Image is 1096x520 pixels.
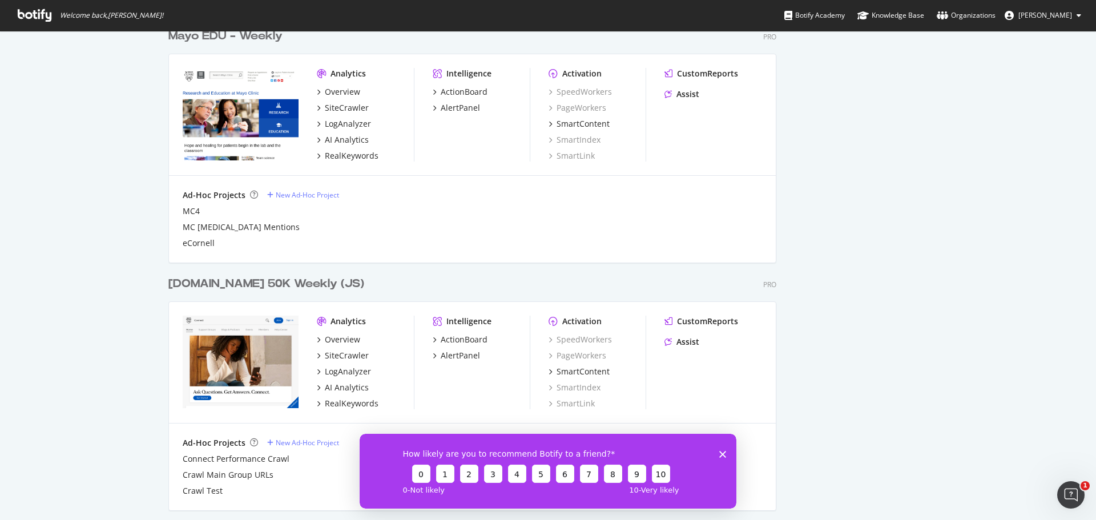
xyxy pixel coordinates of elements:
[1057,481,1085,509] iframe: Intercom live chat
[857,10,924,21] div: Knowledge Base
[183,68,299,160] img: mayo.edu
[664,68,738,79] a: CustomReports
[446,316,491,327] div: Intelligence
[549,334,612,345] a: SpeedWorkers
[325,366,371,377] div: LogAnalyzer
[433,334,487,345] a: ActionBoard
[168,28,287,45] a: Mayo EDU - Weekly
[183,453,289,465] a: Connect Performance Crawl
[549,150,595,162] a: SmartLink
[441,334,487,345] div: ActionBoard
[549,134,601,146] a: SmartIndex
[549,86,612,98] a: SpeedWorkers
[317,86,360,98] a: Overview
[183,469,273,481] a: Crawl Main Group URLs
[1081,481,1090,490] span: 1
[433,350,480,361] a: AlertPanel
[763,280,776,289] div: Pro
[168,276,364,292] div: [DOMAIN_NAME] 50K Weekly (JS)
[549,102,606,114] a: PageWorkers
[60,11,163,20] span: Welcome back, [PERSON_NAME] !
[331,316,366,327] div: Analytics
[331,68,366,79] div: Analytics
[676,88,699,100] div: Assist
[317,382,369,393] a: AI Analytics
[183,221,300,233] a: MC [MEDICAL_DATA] Mentions
[676,336,699,348] div: Assist
[276,438,339,448] div: New Ad-Hoc Project
[267,438,339,448] a: New Ad-Hoc Project
[325,86,360,98] div: Overview
[183,237,215,249] a: eCornell
[325,150,378,162] div: RealKeywords
[317,150,378,162] a: RealKeywords
[549,118,610,130] a: SmartContent
[183,437,245,449] div: Ad-Hoc Projects
[317,102,369,114] a: SiteCrawler
[549,350,606,361] a: PageWorkers
[168,276,369,292] a: [DOMAIN_NAME] 50K Weekly (JS)
[446,68,491,79] div: Intelligence
[549,382,601,393] a: SmartIndex
[557,118,610,130] div: SmartContent
[562,68,602,79] div: Activation
[664,88,699,100] a: Assist
[937,10,996,21] div: Organizations
[325,382,369,393] div: AI Analytics
[183,485,223,497] a: Crawl Test
[549,398,595,409] a: SmartLink
[1018,10,1072,20] span: Eric Hofmann
[360,434,736,509] iframe: Survey from Botify
[183,205,200,217] div: MC4
[763,32,776,42] div: Pro
[325,350,369,361] div: SiteCrawler
[317,366,371,377] a: LogAnalyzer
[784,10,845,21] div: Botify Academy
[677,316,738,327] div: CustomReports
[317,398,378,409] a: RealKeywords
[677,68,738,79] div: CustomReports
[441,86,487,98] div: ActionBoard
[562,316,602,327] div: Activation
[664,336,699,348] a: Assist
[183,190,245,201] div: Ad-Hoc Projects
[325,398,378,409] div: RealKeywords
[996,6,1090,25] button: [PERSON_NAME]
[168,28,283,45] div: Mayo EDU - Weekly
[325,118,371,130] div: LogAnalyzer
[325,334,360,345] div: Overview
[433,102,480,114] a: AlertPanel
[664,316,738,327] a: CustomReports
[317,334,360,345] a: Overview
[267,190,339,200] a: New Ad-Hoc Project
[441,350,480,361] div: AlertPanel
[441,102,480,114] div: AlertPanel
